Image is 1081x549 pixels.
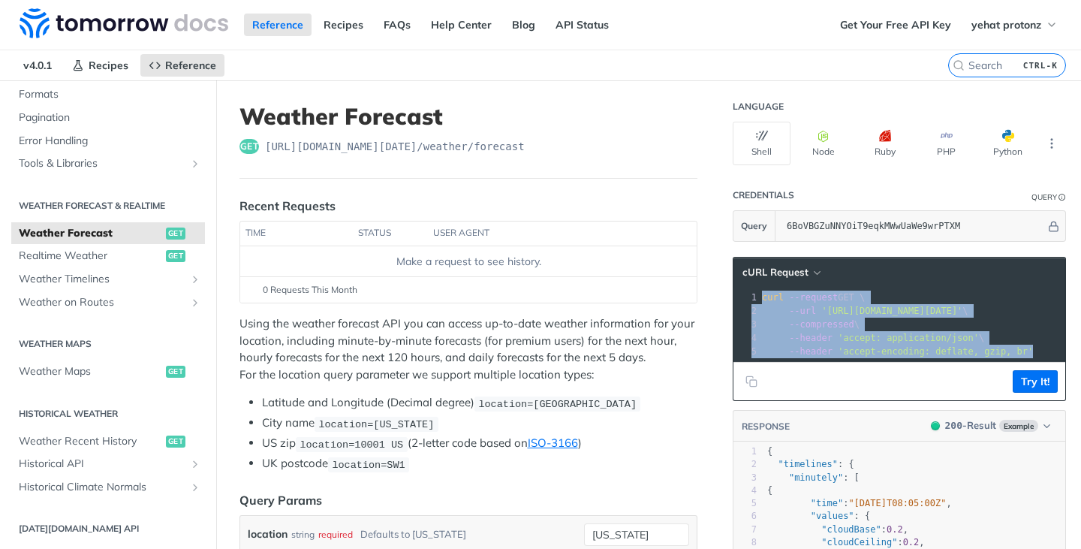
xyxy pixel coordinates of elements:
span: \ [762,333,984,343]
div: Defaults to [US_STATE] [360,523,466,545]
li: Latitude and Longitude (Decimal degree) [262,394,697,412]
span: get [166,228,185,240]
button: Try It! [1013,370,1058,393]
span: GET \ [762,292,865,303]
span: location=[US_STATE] [318,418,434,430]
span: get [166,250,185,262]
div: 5 [733,345,759,358]
span: Weather on Routes [19,295,185,310]
span: --header [789,346,833,357]
span: : , [767,498,952,508]
div: Make a request to see history. [246,254,691,270]
span: Weather Timelines [19,272,185,287]
span: --request [789,292,838,303]
span: "[DATE]T08:05:00Z" [848,498,946,508]
span: --url [789,306,816,316]
div: Credentials [733,189,794,201]
button: PHP [917,122,975,165]
div: QueryInformation [1031,192,1066,203]
h2: Weather Forecast & realtime [11,199,205,213]
div: 6 [733,510,757,523]
button: 200200-ResultExample [923,418,1058,433]
span: "minutely" [789,472,843,483]
span: 0 Requests This Month [263,283,357,297]
li: City name [262,415,697,432]
button: RESPONSE [741,419,790,434]
span: 200 [931,421,940,430]
div: string [291,523,315,545]
span: get [166,366,185,378]
span: Weather Maps [19,364,162,379]
span: : { [767,511,870,521]
div: - Result [945,418,996,433]
span: yehat protonz [971,18,1041,32]
th: status [353,222,428,246]
span: Recipes [89,59,128,72]
span: Example [999,420,1038,432]
a: Help Center [423,14,500,36]
span: : [ [767,472,860,483]
a: Historical Climate NormalsShow subpages for Historical Climate Normals [11,476,205,499]
span: cURL Request [742,266,808,279]
span: get [239,139,259,154]
h2: Historical Weather [11,407,205,421]
button: Show subpages for Weather on Routes [189,297,201,309]
svg: Search [953,59,965,71]
div: 3 [733,472,757,484]
a: Realtime Weatherget [11,245,205,267]
a: Reference [244,14,312,36]
span: '[URL][DOMAIN_NAME][DATE]' [821,306,962,316]
button: Shell [733,122,790,165]
button: Query [733,211,775,241]
span: "values" [811,511,854,521]
div: 2 [733,304,759,318]
span: curl [762,292,784,303]
span: 200 [945,420,962,431]
a: Pagination [11,107,205,129]
div: 3 [733,318,759,331]
div: Language [733,101,784,113]
span: \ [762,306,968,316]
span: "time" [811,498,843,508]
div: Query Params [239,491,322,509]
span: location=SW1 [332,459,405,470]
a: Weather Recent Historyget [11,430,205,453]
div: 1 [733,445,757,458]
i: Information [1058,194,1066,201]
span: 0.2 [903,537,920,547]
span: Tools & Libraries [19,156,185,171]
a: Historical APIShow subpages for Historical API [11,453,205,475]
a: Error Handling [11,130,205,152]
div: 4 [733,484,757,497]
span: 0.2 [887,524,903,535]
button: Show subpages for Historical Climate Normals [189,481,201,493]
a: Weather Mapsget [11,360,205,383]
span: : { [767,459,854,469]
a: Formats [11,83,205,106]
h2: [DATE][DOMAIN_NAME] API [11,522,205,535]
div: 5 [733,497,757,510]
button: More Languages [1040,132,1063,155]
input: apikey [779,211,1046,241]
span: Weather Forecast [19,226,162,241]
span: { [767,485,772,496]
a: Weather Forecastget [11,222,205,245]
span: location=[GEOGRAPHIC_DATA] [478,398,637,409]
img: Tomorrow.io Weather API Docs [20,8,228,38]
a: FAQs [375,14,419,36]
button: Show subpages for Weather Timelines [189,273,201,285]
button: Python [979,122,1037,165]
span: { [767,446,772,457]
button: Node [794,122,852,165]
li: UK postcode [262,455,697,472]
a: Get Your Free API Key [832,14,959,36]
div: 8 [733,536,757,549]
span: Reference [165,59,216,72]
a: ISO-3166 [528,436,578,450]
span: Weather Recent History [19,434,162,449]
span: Error Handling [19,134,201,149]
button: yehat protonz [963,14,1066,36]
a: Recipes [315,14,372,36]
div: 2 [733,458,757,471]
span: --compressed [789,319,854,330]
